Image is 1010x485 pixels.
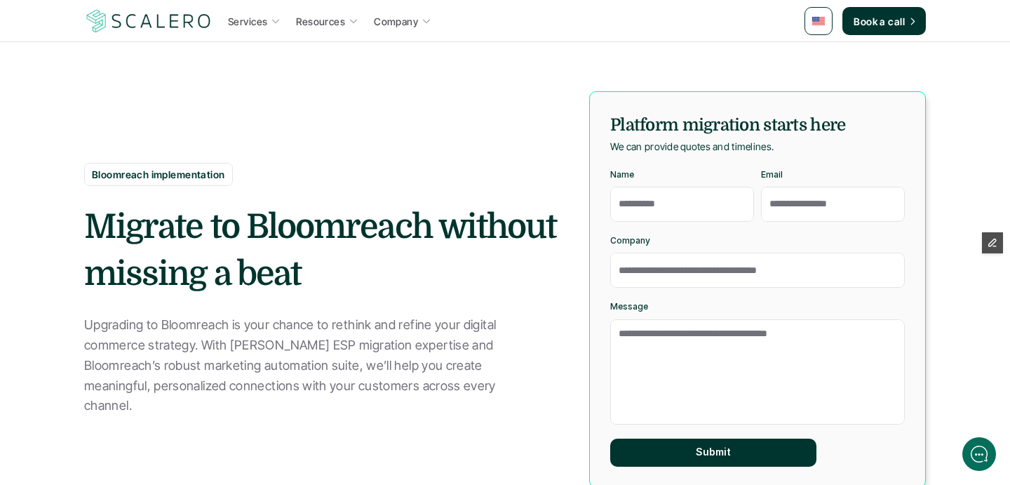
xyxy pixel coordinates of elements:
p: Bloomreach implementation [92,167,225,182]
button: Edit Framer Content [982,232,1003,253]
p: Company [610,236,650,246]
textarea: Message [610,319,905,425]
p: We can provide quotes and timelines. [610,138,774,155]
p: Upgrading to Bloomreach is your chance to rethink and refine your digital commerce strategy. With... [84,315,540,416]
button: Submit [610,439,816,467]
span: New conversation [90,194,168,206]
h2: Let us know if we can help with lifecycle marketing. [21,93,260,161]
h2: Migrate to Bloomreach without missing a beat [84,204,558,298]
button: New conversation [22,186,259,214]
p: Submit [696,446,731,458]
input: Name [610,187,754,222]
input: Email [761,187,905,222]
h5: Platform migration starts here [610,112,905,138]
p: Company [374,14,418,29]
p: Services [228,14,267,29]
iframe: gist-messenger-bubble-iframe [962,437,996,471]
p: Resources [296,14,345,29]
input: Company [610,253,905,288]
h1: Hi! Welcome to [GEOGRAPHIC_DATA]. [21,68,260,91]
p: Book a call [854,14,905,29]
p: Message [610,302,648,312]
a: Book a call [842,7,926,35]
span: We run on Gist [117,394,177,404]
p: Email [761,170,783,180]
img: Scalero company logotype [84,8,213,34]
p: Name [610,170,634,180]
